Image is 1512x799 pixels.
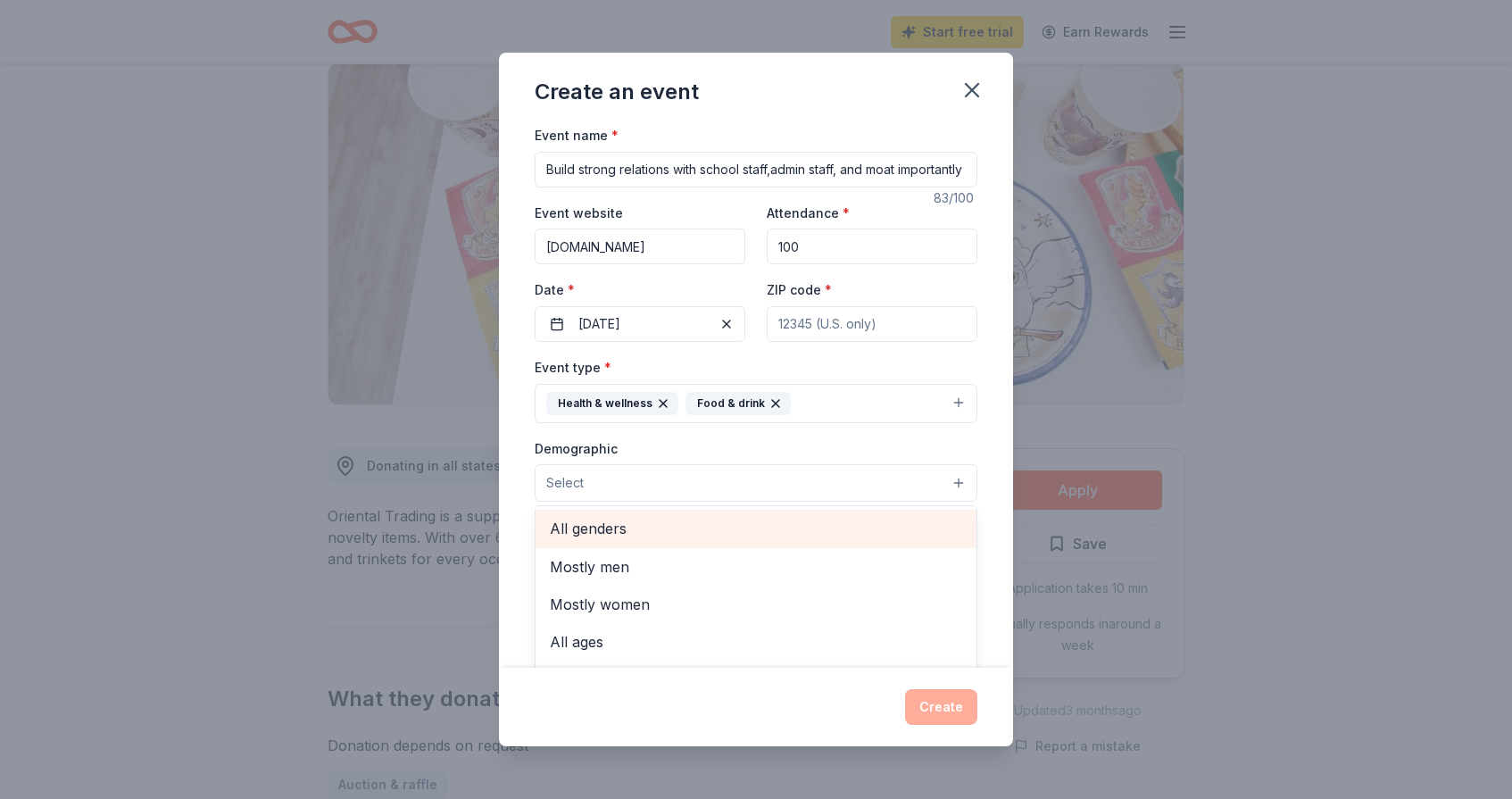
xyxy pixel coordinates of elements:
[550,593,962,616] span: Mostly women
[550,630,962,653] span: All ages
[550,517,962,540] span: All genders
[535,464,977,502] button: Select
[535,505,977,720] div: Select
[546,472,584,494] span: Select
[550,555,962,578] span: Mostly men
